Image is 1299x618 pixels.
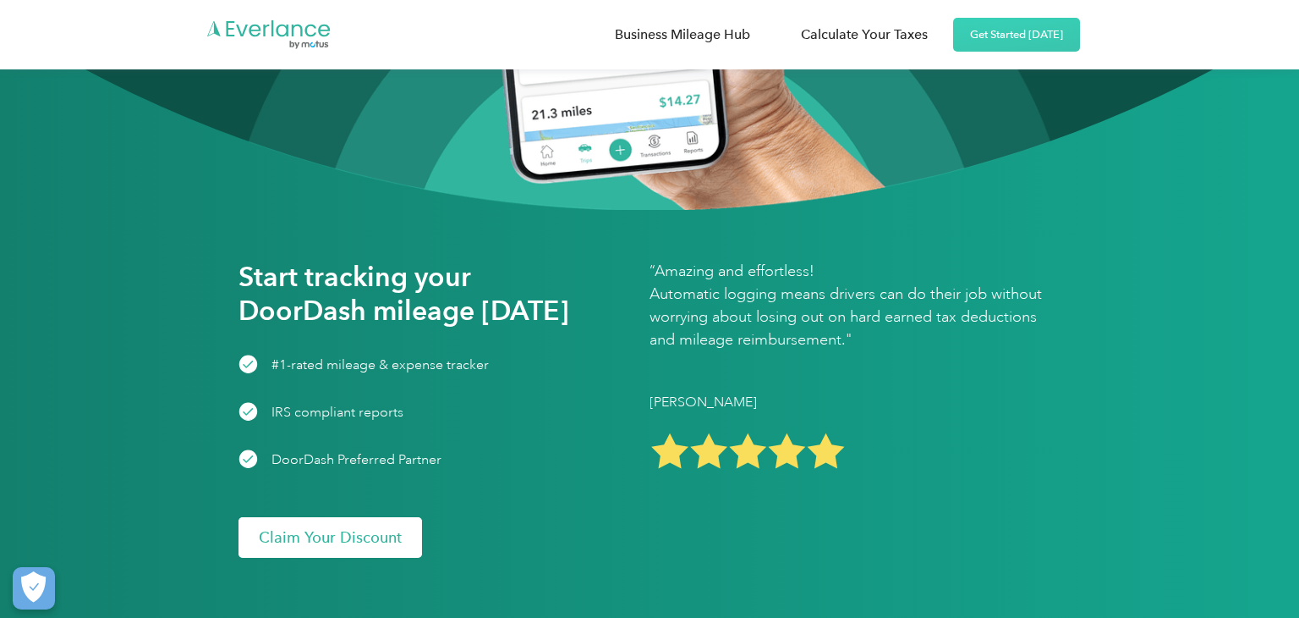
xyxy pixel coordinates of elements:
[238,517,422,558] a: Claim Your Discount
[206,19,332,51] img: Everlance logo
[271,402,403,422] div: IRS compliant reports
[784,19,945,50] a: Calculate Your Taxes
[598,19,767,50] a: Business Mileage Hub
[953,18,1080,52] a: Get Started [DATE]
[649,392,846,412] p: [PERSON_NAME]
[271,450,441,470] div: DoorDash Preferred Partner
[649,433,846,472] img: Best mileage tracker app
[271,355,489,375] div: #1-rated mileage & expense tracker
[238,260,577,328] h2: Start tracking your DoorDash mileage [DATE]
[13,567,55,610] button: Cookies Settings
[649,260,1061,351] p: “Amazing and effortless! Automatic logging means drivers can do their job without worrying about ...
